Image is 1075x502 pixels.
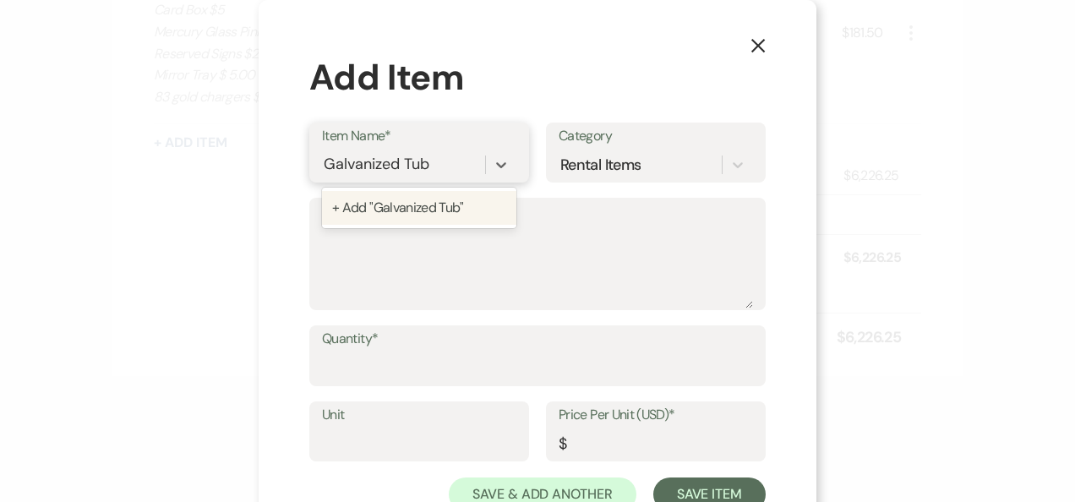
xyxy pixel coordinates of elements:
div: + Add "Galvanized Tub" [322,191,516,225]
div: $ [559,433,566,456]
div: Add Item [309,51,766,104]
label: Description [322,199,753,224]
label: Quantity* [322,327,753,352]
label: Price Per Unit (USD)* [559,403,753,428]
label: Unit [322,403,516,428]
label: Item Name* [322,124,516,149]
div: Rental Items [560,153,641,176]
label: Category [559,124,753,149]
